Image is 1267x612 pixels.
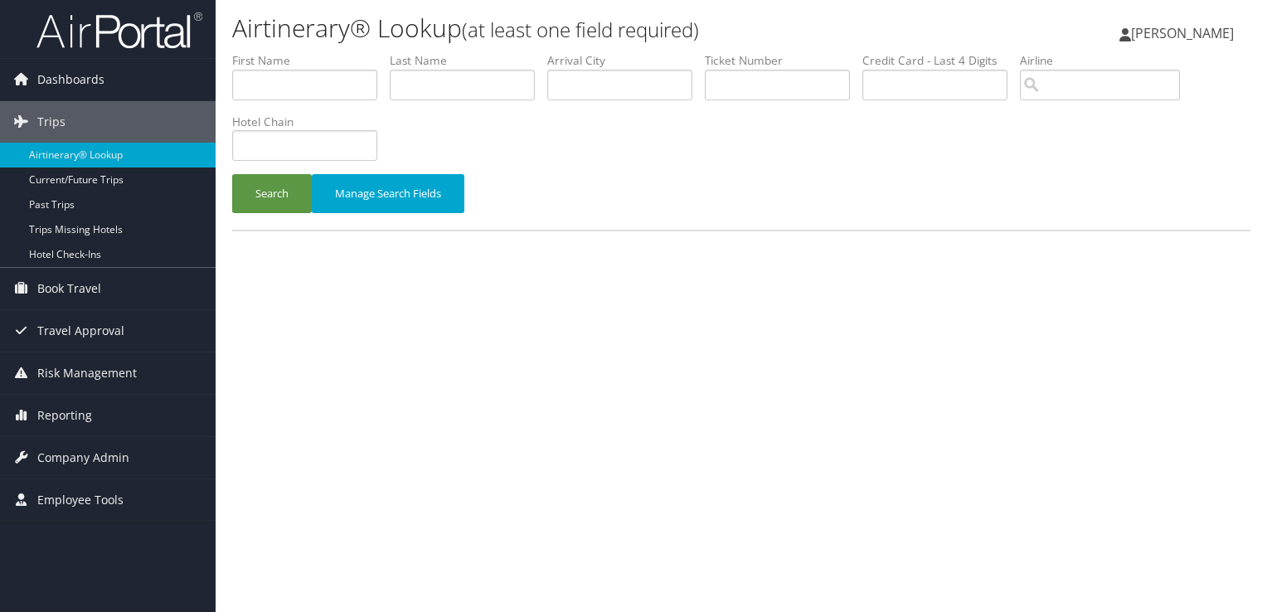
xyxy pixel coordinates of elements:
[37,395,92,436] span: Reporting
[37,310,124,352] span: Travel Approval
[312,174,464,213] button: Manage Search Fields
[232,174,312,213] button: Search
[37,268,101,309] span: Book Travel
[37,59,104,100] span: Dashboards
[1119,8,1250,58] a: [PERSON_NAME]
[37,479,124,521] span: Employee Tools
[462,16,699,43] small: (at least one field required)
[862,52,1020,69] label: Credit Card - Last 4 Digits
[232,52,390,69] label: First Name
[232,11,911,46] h1: Airtinerary® Lookup
[547,52,705,69] label: Arrival City
[1020,52,1192,69] label: Airline
[37,101,66,143] span: Trips
[232,114,390,130] label: Hotel Chain
[37,437,129,478] span: Company Admin
[705,52,862,69] label: Ticket Number
[390,52,547,69] label: Last Name
[1131,24,1234,42] span: [PERSON_NAME]
[37,352,137,394] span: Risk Management
[36,11,202,50] img: airportal-logo.png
